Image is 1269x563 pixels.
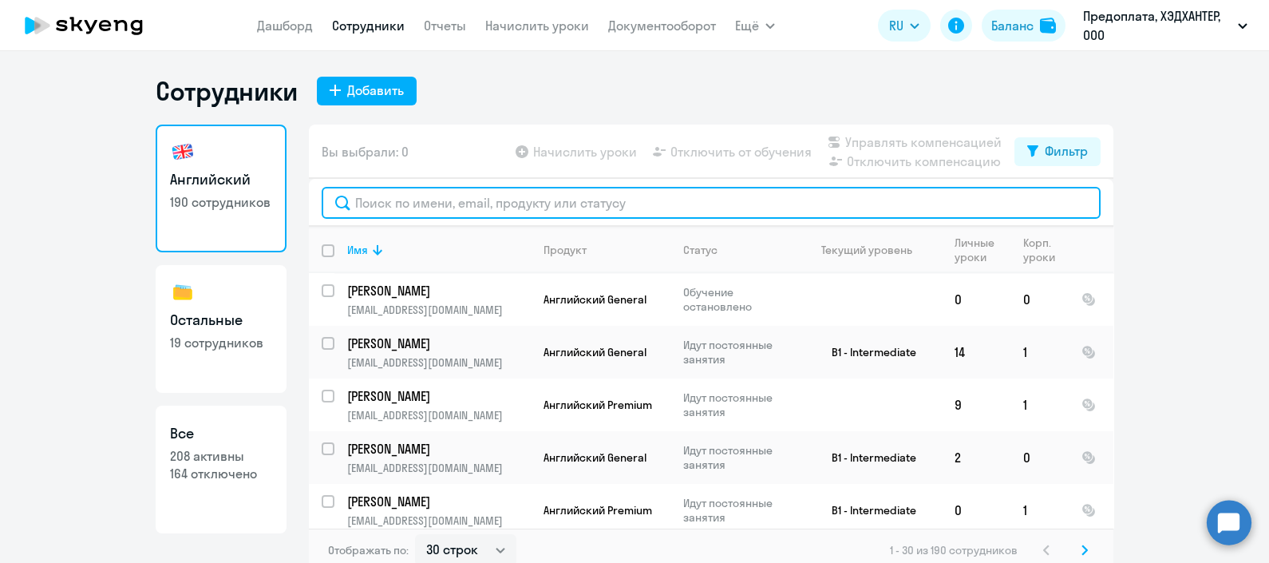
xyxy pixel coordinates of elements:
[889,16,903,35] span: RU
[347,81,404,100] div: Добавить
[1010,484,1069,537] td: 1
[347,408,530,422] p: [EMAIL_ADDRESS][DOMAIN_NAME]
[608,18,716,34] a: Документооборот
[544,450,646,465] span: Английский General
[347,440,530,458] a: [PERSON_NAME]
[322,142,409,161] span: Вы выбрали: 0
[942,273,1010,326] td: 0
[878,10,931,42] button: RU
[735,16,759,35] span: Ещё
[170,423,272,444] h3: Все
[821,243,912,257] div: Текущий уровень
[347,335,530,352] a: [PERSON_NAME]
[942,431,1010,484] td: 2
[1010,273,1069,326] td: 0
[170,447,272,465] p: 208 активны
[156,125,287,252] a: Английский190 сотрудников
[170,139,196,165] img: english
[485,18,589,34] a: Начислить уроки
[991,16,1034,35] div: Баланс
[806,243,941,257] div: Текущий уровень
[955,236,1010,264] div: Личные уроки
[1075,6,1255,45] button: Предоплата, ХЭДХАНТЕР, ООО
[156,75,298,107] h1: Сотрудники
[793,431,942,484] td: B1 - Intermediate
[1045,141,1088,161] div: Фильтр
[942,484,1010,537] td: 0
[257,18,313,34] a: Дашборд
[683,443,793,472] p: Идут постоянные занятия
[347,282,530,299] a: [PERSON_NAME]
[156,265,287,393] a: Остальные19 сотрудников
[735,10,775,42] button: Ещё
[170,280,196,305] img: others
[322,187,1101,219] input: Поиск по имени, email, продукту или статусу
[942,326,1010,379] td: 14
[156,406,287,533] a: Все208 активны164 отключено
[683,391,793,419] p: Идут постоянные занятия
[347,243,368,257] div: Имя
[890,543,1018,557] span: 1 - 30 из 190 сотрудников
[347,282,528,299] p: [PERSON_NAME]
[347,440,528,458] p: [PERSON_NAME]
[347,493,530,510] a: [PERSON_NAME]
[170,334,272,351] p: 19 сотрудников
[332,18,405,34] a: Сотрудники
[683,285,793,314] p: Обучение остановлено
[1023,236,1057,264] div: Корп. уроки
[347,335,528,352] p: [PERSON_NAME]
[170,310,272,331] h3: Остальные
[347,355,530,370] p: [EMAIL_ADDRESS][DOMAIN_NAME]
[347,493,528,510] p: [PERSON_NAME]
[1023,236,1068,264] div: Корп. уроки
[683,243,718,257] div: Статус
[170,193,272,211] p: 190 сотрудников
[347,243,530,257] div: Имя
[544,398,652,412] span: Английский Premium
[982,10,1065,42] button: Балансbalance
[170,465,272,482] p: 164 отключено
[544,503,652,517] span: Английский Premium
[1010,379,1069,431] td: 1
[793,484,942,537] td: B1 - Intermediate
[793,326,942,379] td: B1 - Intermediate
[1083,6,1231,45] p: Предоплата, ХЭДХАНТЕР, ООО
[170,169,272,190] h3: Английский
[347,461,530,475] p: [EMAIL_ADDRESS][DOMAIN_NAME]
[1010,431,1069,484] td: 0
[424,18,466,34] a: Отчеты
[683,338,793,367] p: Идут постоянные занятия
[955,236,999,264] div: Личные уроки
[1010,326,1069,379] td: 1
[1014,137,1101,166] button: Фильтр
[347,387,530,405] a: [PERSON_NAME]
[347,513,530,528] p: [EMAIL_ADDRESS][DOMAIN_NAME]
[544,292,646,307] span: Английский General
[683,243,793,257] div: Статус
[347,387,528,405] p: [PERSON_NAME]
[544,243,670,257] div: Продукт
[544,345,646,359] span: Английский General
[942,379,1010,431] td: 9
[1040,18,1056,34] img: balance
[317,77,417,105] button: Добавить
[683,496,793,525] p: Идут постоянные занятия
[544,243,587,257] div: Продукт
[347,303,530,317] p: [EMAIL_ADDRESS][DOMAIN_NAME]
[328,543,409,557] span: Отображать по:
